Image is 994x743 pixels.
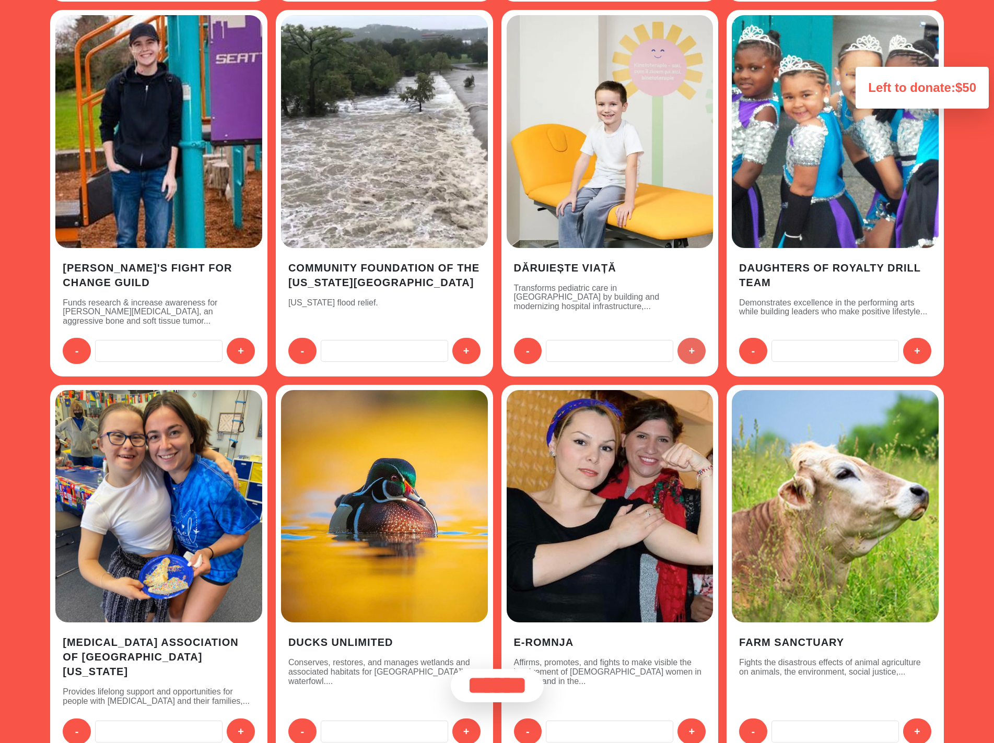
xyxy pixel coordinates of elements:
h3: [MEDICAL_DATA] Association Of [GEOGRAPHIC_DATA][US_STATE] [63,635,255,679]
p: Funds research & increase awareness for [PERSON_NAME][MEDICAL_DATA], an aggressive bone and soft ... [63,298,255,326]
p: Affirms, promotes, and fights to make visible the involvement of [DEMOGRAPHIC_DATA] women in soci... [514,658,706,705]
p: Conserves, restores, and manages wetlands and associated habitats for [GEOGRAPHIC_DATA]'s waterfo... [288,658,481,705]
img: d396a4ee-c52a-411f-981b-d1f113e0cdac.jpg [281,390,488,622]
h3: E-Romnja [514,635,706,650]
p: Transforms pediatric care in [GEOGRAPHIC_DATA] by building and modernizing hospital infrastructur... [514,284,706,326]
h3: Ducks Unlimited [288,635,481,650]
img: 007ff282-be7f-4537-a6b9-d3de02447ab7.jpg [732,390,939,622]
p: Fights the disastrous effects of animal agriculture on animals, the environment, social justice,... [739,658,931,705]
button: - [739,338,767,364]
p: [US_STATE] flood relief. [288,298,481,326]
img: 0766fcc5-d6b4-4fc2-a3d3-41c1680afbc4.jpg [507,15,714,247]
button: + [903,338,931,364]
button: + [677,338,706,364]
h3: Farm Sanctuary [739,635,931,650]
img: bc6cdd31-7ab1-4742-8e5a-b63aea36efec.jpg [55,15,262,247]
h3: Community Foundation of the [US_STATE][GEOGRAPHIC_DATA] [288,261,481,290]
h3: [PERSON_NAME]'s Fight for Change Guild [63,261,255,290]
h3: Daughters of Royalty Drill Team [739,261,931,290]
img: 8856c9d5-7edd-438b-adb0-7c363ab7ee68.jpg [281,15,488,247]
button: - [63,338,91,364]
img: eff46277-e688-4609-a1e0-e40ed6d692db.jpg [507,390,714,622]
h3: Dăruiește Viață [514,261,706,275]
button: - [514,338,542,364]
button: + [452,338,481,364]
p: Demonstrates excellence in the performing arts while building leaders who make positive lifestyle... [739,298,931,326]
button: - [288,338,317,364]
img: d021261d-9274-4243-9ebe-20fcfd6602a3.jpg [732,15,939,247]
button: + [227,338,255,364]
img: b6f0dbfa-c6bd-49e3-81b5-273b32fd8a41.jpg [55,390,262,622]
span: $50 [955,80,976,95]
p: Provides lifelong support and opportunities for people with [MEDICAL_DATA] and their families,... [63,687,255,705]
div: Left to donate: [856,67,989,109]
